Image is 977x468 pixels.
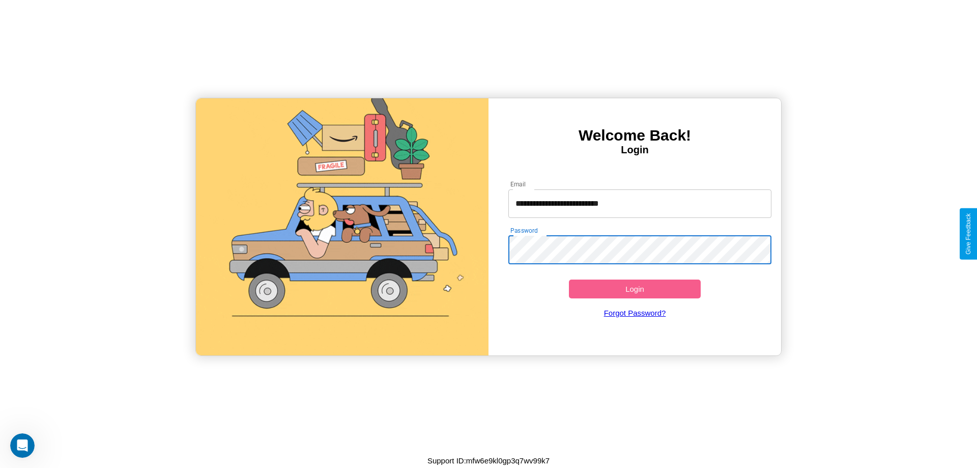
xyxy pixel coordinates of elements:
div: Give Feedback [965,213,972,255]
h4: Login [489,144,781,156]
label: Password [510,226,537,235]
iframe: Intercom live chat [10,433,35,458]
h3: Welcome Back! [489,127,781,144]
label: Email [510,180,526,188]
a: Forgot Password? [503,298,767,327]
button: Login [569,280,701,298]
img: gif [196,98,489,355]
p: Support ID: mfw6e9kl0gp3q7wv99k7 [427,454,550,467]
